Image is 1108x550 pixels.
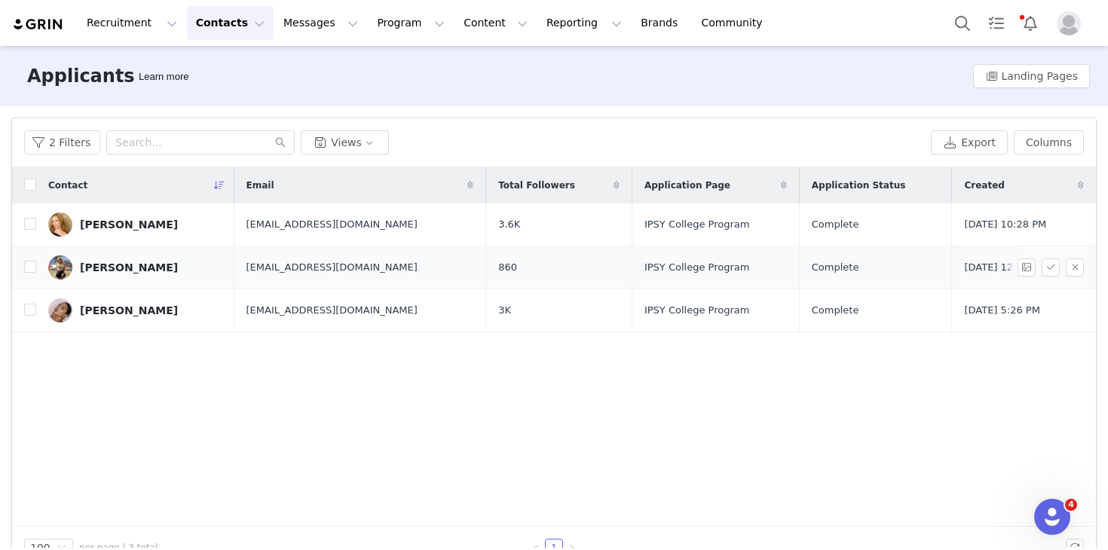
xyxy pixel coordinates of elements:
[48,255,222,280] a: [PERSON_NAME]
[80,218,178,231] div: [PERSON_NAME]
[1065,499,1077,511] span: 4
[12,17,65,32] img: grin logo
[275,137,286,148] i: icon: search
[498,179,575,192] span: Total Followers
[301,130,389,154] button: Views
[246,217,418,232] span: [EMAIL_ADDRESS][DOMAIN_NAME]
[498,303,511,318] span: 3K
[1057,11,1081,35] img: placeholder-profile.jpg
[48,298,222,322] a: [PERSON_NAME]
[644,179,730,192] span: Application Page
[274,6,367,40] button: Messages
[644,217,749,232] span: IPSY College Program
[498,260,517,275] span: 860
[946,6,979,40] button: Search
[812,260,859,275] span: Complete
[246,260,418,275] span: [EMAIL_ADDRESS][DOMAIN_NAME]
[980,6,1013,40] a: Tasks
[812,179,906,192] span: Application Status
[48,255,72,280] img: da8f142d-d79f-4e44-90bf-5735b8dd4868.jpg
[48,212,72,237] img: fefb49be-9b3d-47f8-af39-5a04f9f5e589.jpg
[48,212,222,237] a: [PERSON_NAME]
[368,6,454,40] button: Program
[48,179,87,192] span: Contact
[78,6,186,40] button: Recruitment
[136,69,191,84] div: Tooltip anchor
[246,303,418,318] span: [EMAIL_ADDRESS][DOMAIN_NAME]
[24,130,100,154] button: 2 Filters
[498,217,520,232] span: 3.6K
[973,64,1090,88] button: Landing Pages
[964,260,1047,275] span: [DATE] 12:48 AM
[632,6,691,40] a: Brands
[964,303,1039,318] span: [DATE] 5:26 PM
[964,179,1004,192] span: Created
[27,63,135,90] h3: Applicants
[80,304,178,316] div: [PERSON_NAME]
[812,303,859,318] span: Complete
[106,130,295,154] input: Search...
[1034,499,1070,535] iframe: Intercom live chat
[48,298,72,322] img: 9d20ba18-c0f0-4c95-8037-0ee32c190b0c.jpg
[187,6,274,40] button: Contacts
[1048,11,1096,35] button: Profile
[1014,130,1084,154] button: Columns
[80,261,178,273] div: [PERSON_NAME]
[644,260,749,275] span: IPSY College Program
[964,217,1046,232] span: [DATE] 10:28 PM
[931,130,1008,154] button: Export
[1014,6,1047,40] button: Notifications
[812,217,859,232] span: Complete
[693,6,779,40] a: Community
[537,6,631,40] button: Reporting
[455,6,537,40] button: Content
[644,303,749,318] span: IPSY College Program
[246,179,274,192] span: Email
